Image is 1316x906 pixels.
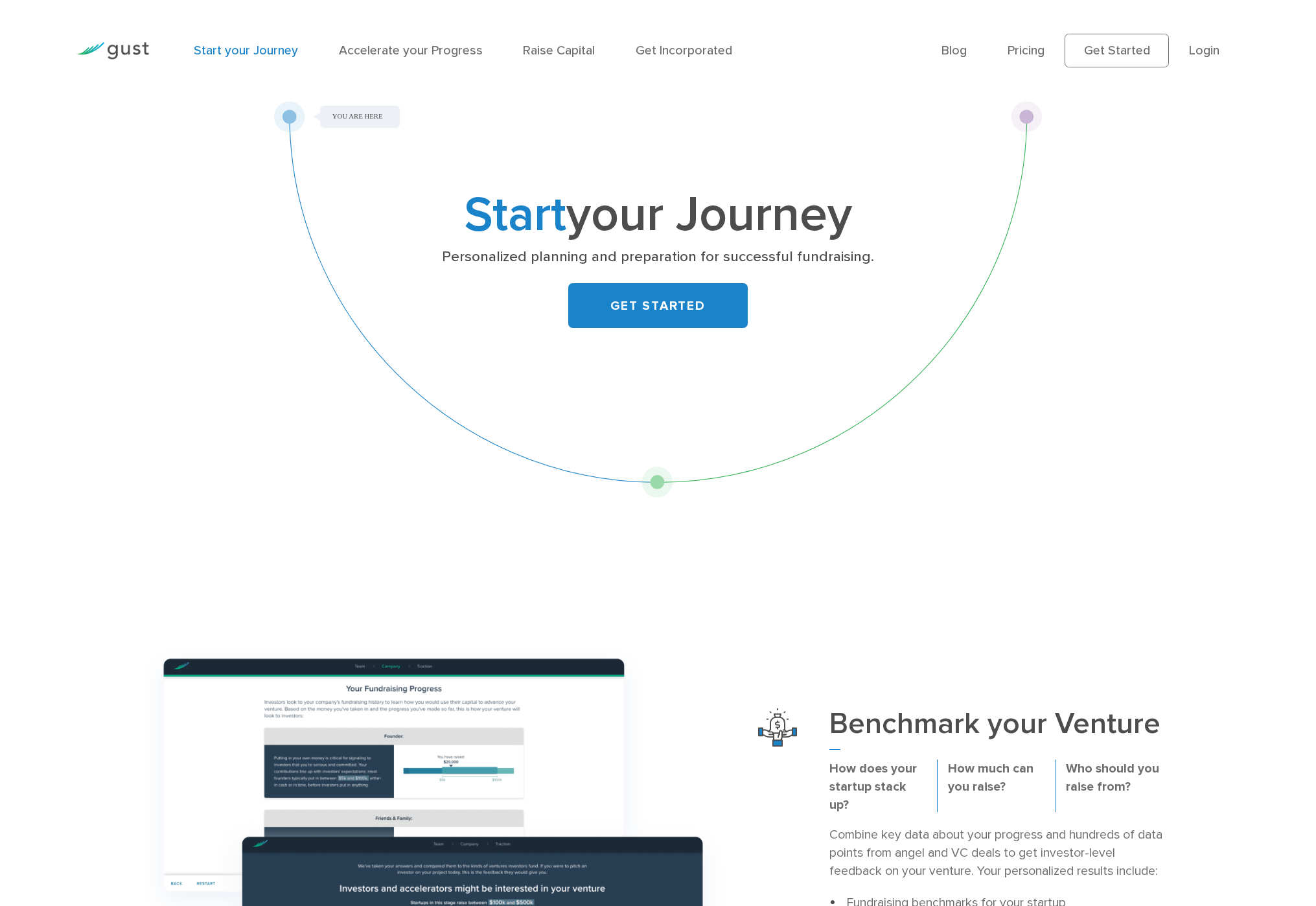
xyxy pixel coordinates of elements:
[1066,760,1164,796] p: Who should you raise from?
[829,708,1164,750] h3: Benchmark your Venture
[829,826,1164,880] p: Combine key data about your progress and hundreds of data points from angel and VC deals to get i...
[568,283,748,328] a: GET STARTED
[948,760,1046,796] p: How much can you raise?
[1008,43,1045,58] a: Pricing
[636,43,732,58] a: Get Incorporated
[1065,34,1168,67] a: Get Started
[76,42,149,60] img: Gust Logo
[194,43,298,58] a: Start your Journey
[829,760,927,814] p: How does your startup stack up?
[382,192,934,237] h1: your Journey
[523,43,595,58] a: Raise Capital
[941,43,967,58] a: Blog
[464,185,566,244] span: Start
[758,708,796,747] img: Benchmark Your Venture
[339,43,483,58] a: Accelerate your Progress
[1189,43,1219,58] a: Login
[387,247,929,266] p: Personalized planning and preparation for successful fundraising.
